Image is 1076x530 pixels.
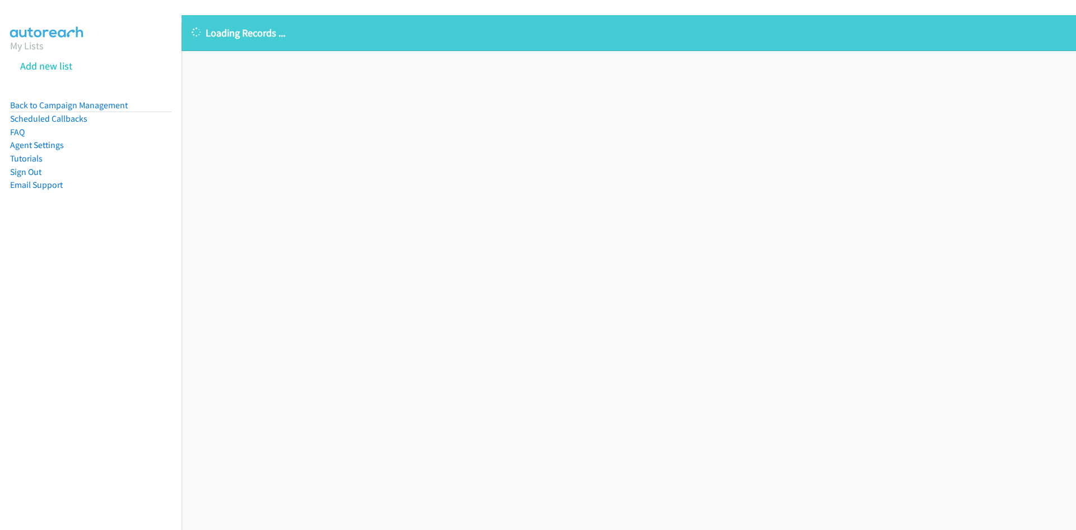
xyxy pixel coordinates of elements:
a: Agent Settings [10,140,64,150]
a: Add new list [20,59,72,72]
p: Loading Records ... [192,25,1066,40]
a: Scheduled Callbacks [10,113,87,124]
a: Tutorials [10,153,43,164]
a: Email Support [10,179,63,190]
a: My Lists [10,39,44,52]
a: Sign Out [10,167,41,177]
a: FAQ [10,127,25,137]
a: Back to Campaign Management [10,100,128,110]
